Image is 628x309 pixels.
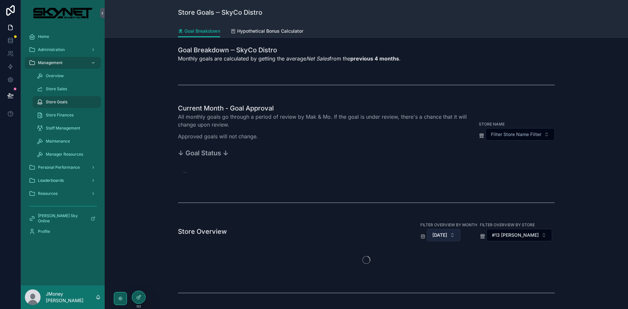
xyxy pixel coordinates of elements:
[33,122,101,134] a: Staff Management
[492,232,539,238] span: #13 [PERSON_NAME]
[178,55,401,62] p: Monthly goals are calculated by getting the average from the .
[25,57,101,69] a: Management
[178,45,401,55] h1: Goal Breakdown ─ SkyCo Distro
[38,229,50,234] span: Profile
[25,162,101,173] a: Personal Performance
[33,135,101,147] a: Maintenance
[178,25,220,38] a: Goal Breakdown
[33,96,101,108] a: Store Goals
[38,34,49,39] span: Home
[21,26,105,246] div: scrollable content
[38,47,65,52] span: Administration
[184,28,220,34] span: Goal Breakdown
[237,28,303,34] span: Hypothetical Bonus Calculator
[350,55,399,62] strong: previous 4 months
[491,131,541,138] span: Filter Store Name Filter
[46,126,80,131] span: Staff Management
[178,104,480,113] h1: Current Month - Goal Approval
[25,188,101,199] a: Resources
[38,213,85,224] span: [PERSON_NAME] Sky Online
[33,70,101,82] a: Overview
[38,191,58,196] span: Resources
[46,291,96,304] p: JMoney [PERSON_NAME]
[479,121,505,127] label: Store Name
[33,148,101,160] a: Manager Resources
[46,139,70,144] span: Maintenance
[25,175,101,186] a: Leaderboards
[33,109,101,121] a: Store Finances
[432,232,447,238] span: [DATE]
[427,229,461,241] button: Select Button
[178,8,262,17] h1: Store Goals ─ SkyCo Distro
[178,132,480,140] p: Approved goals will not change.
[420,222,477,228] label: Filter Overview By Month
[486,229,552,241] button: Select Button
[231,25,303,38] a: Hypothetical Bonus Calculator
[485,128,555,141] button: Select Button
[178,113,480,129] p: All monthly goals go through a period of review by Mak & Mo. If the goal is under review, there's...
[25,213,101,224] a: [PERSON_NAME] Sky Online
[33,83,101,95] a: Store Sales
[33,8,92,18] img: App logo
[46,99,67,105] span: Store Goals
[25,31,101,43] a: Home
[38,178,64,183] span: Leaderboards
[46,73,64,78] span: Overview
[306,55,329,62] em: Net Sales
[46,152,83,157] span: Manager Resources
[46,112,74,118] span: Store Finances
[178,148,480,158] h3: ↓ Goal Status ↓
[46,86,67,92] span: Store Sales
[480,222,535,228] label: Filter Overview By Store
[178,227,227,236] h1: Store Overview
[38,60,62,65] span: Management
[25,44,101,56] a: Administration
[183,170,187,175] span: --
[25,226,101,237] a: Profile
[38,165,80,170] span: Personal Performance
